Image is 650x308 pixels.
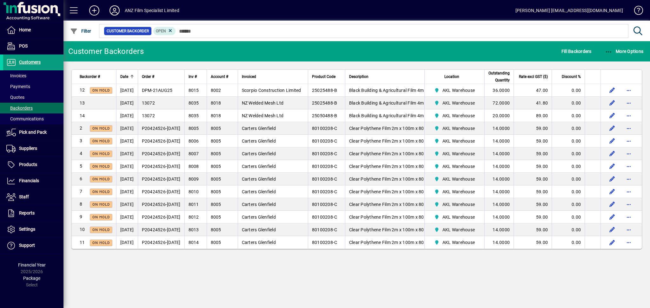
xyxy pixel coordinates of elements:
span: 8005 [211,240,221,245]
button: More options [624,85,634,95]
td: 0.00 [552,198,585,211]
a: Pick and Pack [3,125,63,140]
button: Edit [607,225,617,235]
span: Home [19,27,31,32]
span: 8012 [189,215,199,220]
span: 25025488-B [312,100,337,106]
span: 8005 [211,164,221,169]
span: On hold [92,126,110,131]
span: 8005 [211,189,221,194]
span: Clear Polythene Film 2m x 100m x 80mu [349,227,430,232]
span: AKL Warehouse [442,100,475,106]
div: Invoiced [242,73,304,80]
td: 14.0000 [484,198,514,211]
td: 59.00 [514,173,552,185]
td: 14.0000 [484,173,514,185]
span: AKL Warehouse [442,112,475,119]
span: 80100208-C [312,126,337,131]
span: Open [156,29,166,33]
td: 14.0000 [484,185,514,198]
span: AKL Warehouse [442,227,475,233]
button: Edit [607,98,617,108]
span: 8013 [189,227,199,232]
a: Staff [3,189,63,205]
span: Black Building & Agricultural Film 4m x 25m x 250mu [349,88,456,93]
button: Edit [607,187,617,197]
button: More Options [603,46,645,57]
button: Edit [607,161,617,171]
span: Carters Glenfield [242,164,276,169]
span: 80100208-C [312,151,337,156]
td: [DATE] [116,135,138,147]
span: Carters Glenfield [242,138,276,144]
a: Suppliers [3,141,63,157]
span: 5 [80,164,82,169]
td: 0.00 [552,84,585,97]
span: Carters Glenfield [242,227,276,232]
span: Clear Polythene Film 2m x 100m x 80mu [349,189,430,194]
span: Financial Year [18,262,46,267]
button: Fill Backorders [560,46,593,57]
span: 25050488-B [312,113,337,118]
span: 14 [80,113,85,118]
td: 14.0000 [484,122,514,135]
span: P20424526-[DATE] [142,227,181,232]
td: 89.00 [514,109,552,122]
td: [DATE] [116,160,138,173]
span: On hold [92,202,110,207]
button: Edit [607,149,617,159]
span: AKL Warehouse [432,201,477,208]
button: Edit [607,123,617,133]
span: On hold [92,228,110,232]
span: Clear Polythene Film 2m x 100m x 80mu [349,126,430,131]
div: Location [428,73,481,80]
span: Clear Polythene Film 2m x 100m x 80mu [349,176,430,182]
td: 14.0000 [484,211,514,223]
span: Description [349,73,368,80]
span: 80100208-C [312,215,337,220]
span: On hold [92,241,110,245]
span: AKL Warehouse [442,125,475,132]
span: Carters Glenfield [242,215,276,220]
button: More options [624,136,634,146]
a: Support [3,238,63,253]
span: Reports [19,210,35,215]
span: On hold [92,88,110,93]
span: 7 [80,189,82,194]
span: Support [19,243,35,248]
span: Scorpio Construction Limited [242,88,301,93]
span: 80100208-C [312,202,337,207]
span: P20424526-[DATE] [142,126,181,131]
div: Customer Backorders [68,46,144,56]
span: AKL Warehouse [442,163,475,170]
button: More options [624,161,634,171]
span: Invoiced [242,73,256,80]
span: Location [444,73,459,80]
span: Fill Backorders [561,46,592,56]
td: [DATE] [116,97,138,109]
span: Carters Glenfield [242,126,276,131]
a: Invoices [3,70,63,81]
button: More options [624,174,634,184]
span: On hold [92,139,110,143]
span: AKL Warehouse [432,112,477,119]
span: 8005 [211,151,221,156]
span: Clear Polythene Film 2m x 100m x 80mu [349,151,430,156]
span: 8005 [211,176,221,182]
span: AKL Warehouse [442,201,475,208]
span: 11 [80,240,85,245]
span: Rate excl GST ($) [519,73,548,80]
span: Carters Glenfield [242,189,276,194]
span: POS [19,43,28,48]
span: Clear Polythene Film 2m x 100m x 80mu [349,215,430,220]
a: Settings [3,221,63,237]
span: Carters Glenfield [242,240,276,245]
td: 0.00 [552,122,585,135]
td: [DATE] [116,198,138,211]
span: AKL Warehouse [442,214,475,220]
span: 8005 [211,138,221,144]
span: 8005 [211,126,221,131]
span: Customer Backorder [107,28,149,34]
span: Backorders [6,106,33,111]
span: 8 [80,202,82,207]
